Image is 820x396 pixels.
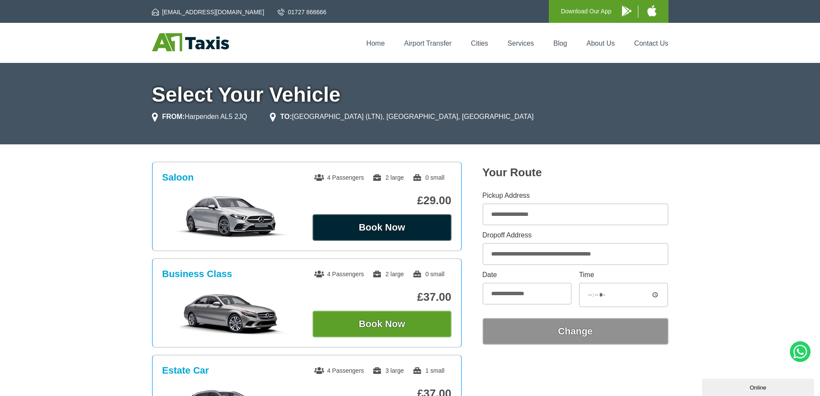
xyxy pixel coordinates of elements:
a: Airport Transfer [404,40,452,47]
a: [EMAIL_ADDRESS][DOMAIN_NAME] [152,8,264,16]
span: 1 small [412,367,444,374]
li: [GEOGRAPHIC_DATA] (LTN), [GEOGRAPHIC_DATA], [GEOGRAPHIC_DATA] [270,112,534,122]
label: Dropoff Address [483,232,668,239]
label: Date [483,271,572,278]
h3: Saloon [162,172,194,183]
a: Services [507,40,534,47]
span: 2 large [372,174,404,181]
img: A1 Taxis Android App [622,6,631,16]
h1: Select Your Vehicle [152,84,668,105]
img: Saloon [167,195,296,238]
a: About Us [587,40,615,47]
h2: Your Route [483,166,668,179]
p: Download Our App [561,6,612,17]
p: £29.00 [313,194,452,207]
span: 0 small [412,271,444,278]
a: 01727 866666 [278,8,327,16]
a: Home [366,40,385,47]
span: 3 large [372,367,404,374]
button: Change [483,318,668,345]
label: Pickup Address [483,192,668,199]
img: A1 Taxis St Albans LTD [152,33,229,51]
strong: TO: [280,113,292,120]
iframe: chat widget [702,377,816,396]
img: A1 Taxis iPhone App [647,5,656,16]
h3: Business Class [162,268,232,280]
img: Business Class [167,292,296,335]
span: 4 Passengers [314,271,364,278]
span: 2 large [372,271,404,278]
strong: FROM: [162,113,185,120]
button: Book Now [313,214,452,241]
label: Time [579,271,668,278]
button: Book Now [313,311,452,337]
a: Blog [553,40,567,47]
li: Harpenden AL5 2JQ [152,112,247,122]
span: 4 Passengers [314,367,364,374]
span: 0 small [412,174,444,181]
h3: Estate Car [162,365,209,376]
a: Cities [471,40,488,47]
p: £37.00 [313,290,452,304]
span: 4 Passengers [314,174,364,181]
a: Contact Us [634,40,668,47]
